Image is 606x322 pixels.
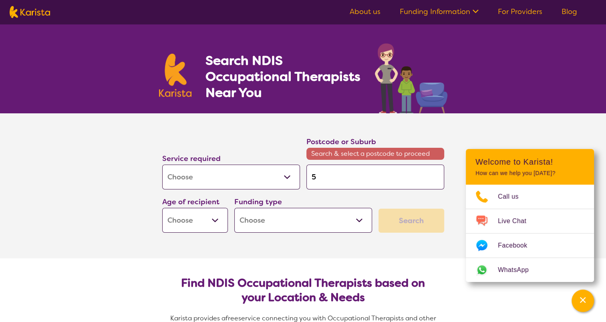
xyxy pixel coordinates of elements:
[375,43,447,113] img: occupational-therapy
[234,197,282,207] label: Funding type
[562,7,577,16] a: Blog
[466,149,594,282] div: Channel Menu
[498,215,536,227] span: Live Chat
[498,239,537,252] span: Facebook
[466,258,594,282] a: Web link opens in a new tab.
[306,165,444,189] input: Type
[162,154,221,163] label: Service required
[466,185,594,282] ul: Choose channel
[572,290,594,312] button: Channel Menu
[475,157,584,167] h2: Welcome to Karista!
[350,7,381,16] a: About us
[10,6,50,18] img: Karista logo
[498,7,542,16] a: For Providers
[169,276,438,305] h2: Find NDIS Occupational Therapists based on your Location & Needs
[498,191,528,203] span: Call us
[400,7,479,16] a: Funding Information
[498,264,538,276] span: WhatsApp
[159,54,192,97] img: Karista logo
[205,52,361,101] h1: Search NDIS Occupational Therapists Near You
[306,137,376,147] label: Postcode or Suburb
[306,148,444,160] span: Search & select a postcode to proceed
[162,197,219,207] label: Age of recipient
[475,170,584,177] p: How can we help you [DATE]?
